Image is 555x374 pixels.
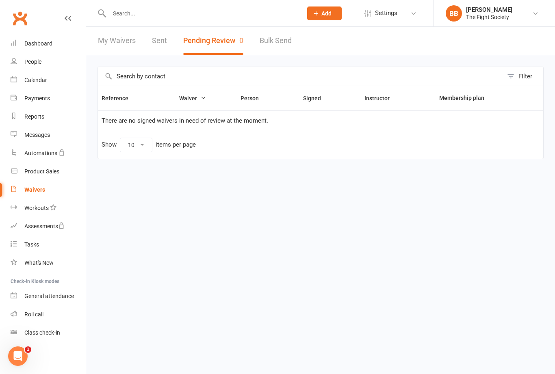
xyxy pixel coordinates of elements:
[25,346,31,353] span: 1
[24,293,74,299] div: General attendance
[518,71,532,81] div: Filter
[436,86,530,110] th: Membership plan
[102,138,196,152] div: Show
[24,329,60,336] div: Class check-in
[24,168,59,175] div: Product Sales
[11,108,86,126] a: Reports
[24,259,54,266] div: What's New
[24,311,43,318] div: Roll call
[102,93,137,103] button: Reference
[156,141,196,148] div: items per page
[11,162,86,181] a: Product Sales
[24,132,50,138] div: Messages
[307,6,342,20] button: Add
[11,35,86,53] a: Dashboard
[11,305,86,324] a: Roll call
[10,8,30,28] a: Clubworx
[24,150,57,156] div: Automations
[11,217,86,236] a: Assessments
[11,324,86,342] a: Class kiosk mode
[446,5,462,22] div: BB
[466,13,512,21] div: The Fight Society
[24,40,52,47] div: Dashboard
[24,113,44,120] div: Reports
[152,27,167,55] a: Sent
[11,236,86,254] a: Tasks
[24,205,49,211] div: Workouts
[24,241,39,248] div: Tasks
[11,287,86,305] a: General attendance kiosk mode
[321,10,332,17] span: Add
[239,36,243,45] span: 0
[11,71,86,89] a: Calendar
[241,93,268,103] button: Person
[11,89,86,108] a: Payments
[8,346,28,366] iframe: Intercom live chat
[102,95,137,102] span: Reference
[179,95,206,102] span: Waiver
[303,95,330,102] span: Signed
[107,8,297,19] input: Search...
[98,27,136,55] a: My Waivers
[24,186,45,193] div: Waivers
[24,77,47,83] div: Calendar
[303,93,330,103] button: Signed
[503,67,543,86] button: Filter
[24,223,65,229] div: Assessments
[260,27,292,55] a: Bulk Send
[11,53,86,71] a: People
[375,4,397,22] span: Settings
[183,27,243,55] button: Pending Review0
[98,110,543,131] td: There are no signed waivers in need of review at the moment.
[11,144,86,162] a: Automations
[466,6,512,13] div: [PERSON_NAME]
[241,95,268,102] span: Person
[11,126,86,144] a: Messages
[98,67,503,86] input: Search by contact
[364,93,399,103] button: Instructor
[364,95,399,102] span: Instructor
[24,58,41,65] div: People
[24,95,50,102] div: Payments
[11,254,86,272] a: What's New
[11,181,86,199] a: Waivers
[11,199,86,217] a: Workouts
[179,93,206,103] button: Waiver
